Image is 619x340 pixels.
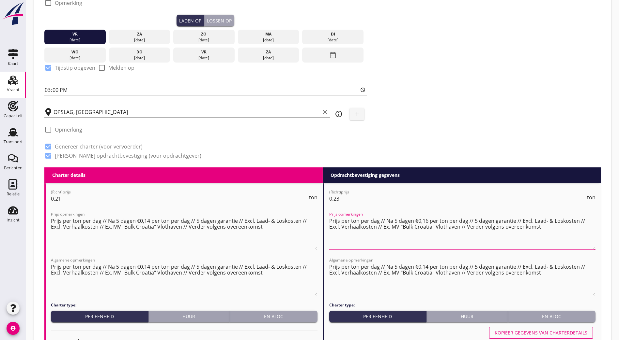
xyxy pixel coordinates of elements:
div: Transport [4,140,23,144]
input: Losplaats [54,107,320,117]
div: [DATE] [46,55,104,61]
div: vr [175,49,233,55]
div: [DATE] [239,55,297,61]
div: Kaart [8,62,18,66]
button: Per eenheid [51,311,148,322]
div: [DATE] [46,37,104,43]
textarea: Algemene opmerkingen [51,262,317,296]
textarea: Prijs opmerkingen [329,216,596,250]
div: [DATE] [304,37,362,43]
div: ma [239,31,297,37]
label: Opmerking [55,126,82,133]
div: vr [46,31,104,37]
div: zo [175,31,233,37]
input: (Richt)prijs [51,193,308,204]
i: date_range [329,49,337,61]
button: Kopiëer gegevens van charterdetails [489,327,593,339]
div: En bloc [232,313,315,320]
div: Per eenheid [332,313,424,320]
div: [DATE] [175,55,233,61]
div: En bloc [511,313,593,320]
button: Huur [426,311,508,322]
label: Tijdstip opgeven [55,64,95,71]
i: clear [321,108,329,116]
div: Capaciteit [4,114,23,118]
div: Berichten [4,166,23,170]
button: Lossen op [204,15,234,26]
h4: Charter type: [329,302,596,308]
div: [DATE] [239,37,297,43]
div: do [110,49,168,55]
button: Per eenheid [329,311,427,322]
button: En bloc [508,311,596,322]
div: [DATE] [110,55,168,61]
div: Inzicht [7,218,20,222]
div: Per eenheid [54,313,146,320]
i: account_circle [7,322,20,335]
i: add [353,110,361,118]
textarea: Prijs opmerkingen [51,216,317,250]
button: Huur [148,311,230,322]
div: Relatie [7,192,20,196]
div: [DATE] [175,37,233,43]
div: za [110,31,168,37]
img: logo-small.a267ee39.svg [1,2,25,26]
i: info_outline [335,110,343,118]
button: En bloc [230,311,317,322]
label: Melden op [108,64,134,71]
label: Genereer charter (voor vervoerder) [55,143,143,150]
div: di [304,31,362,37]
div: Vracht [7,88,20,92]
textarea: Algemene opmerkingen [329,262,596,296]
span: ton [309,195,317,200]
div: [DATE] [110,37,168,43]
div: Laden op [179,17,201,24]
div: Kopiëer gegevens van charterdetails [495,329,587,336]
h4: Charter type: [51,302,317,308]
div: Huur [151,313,227,320]
label: [PERSON_NAME] opdrachtbevestiging (voor opdrachtgever) [55,152,201,159]
input: (Richt)prijs [329,193,586,204]
div: za [239,49,297,55]
div: wo [46,49,104,55]
div: Lossen op [207,17,232,24]
div: Huur [429,313,505,320]
button: Laden op [177,15,204,26]
span: ton [587,195,596,200]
